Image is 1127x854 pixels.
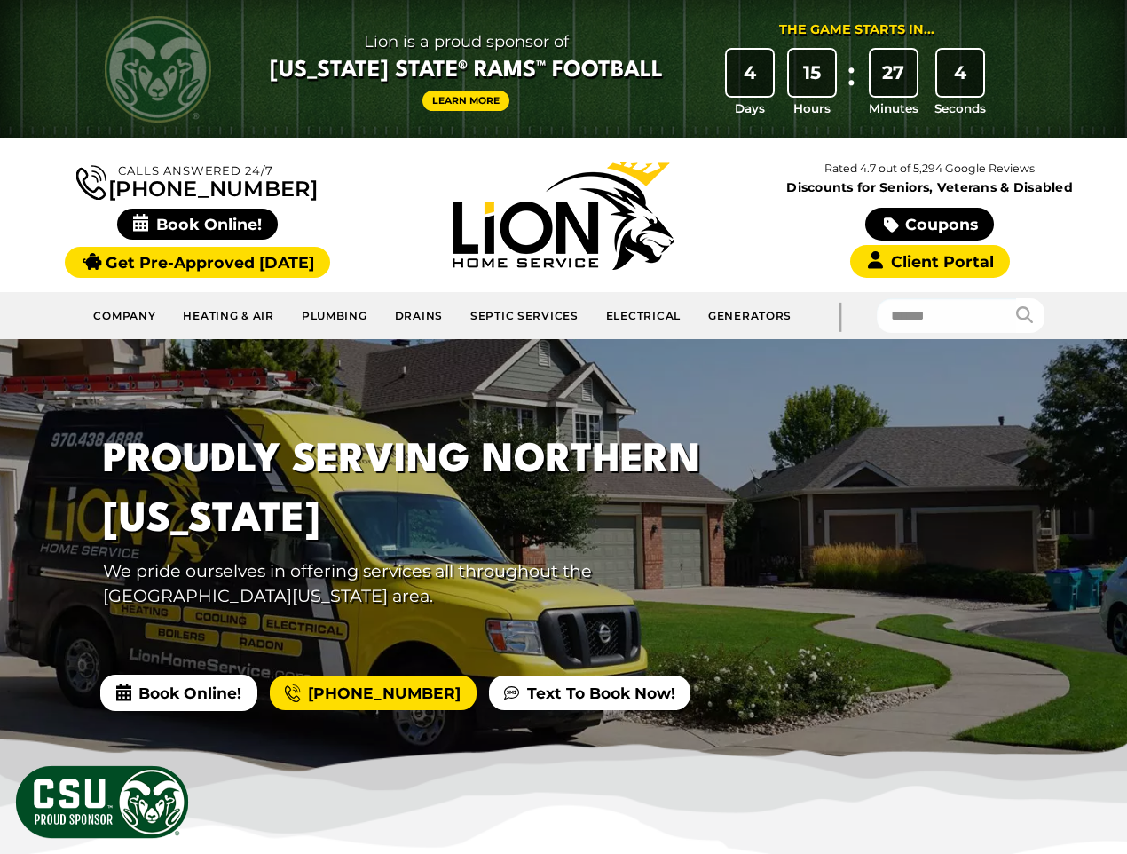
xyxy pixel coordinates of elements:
div: The Game Starts in... [779,20,934,40]
span: Discounts for Seniors, Veterans & Disabled [751,181,1109,194]
a: Septic Services [457,299,593,332]
div: | [805,292,876,339]
div: 4 [727,50,773,96]
span: Lion is a proud sponsor of [270,28,663,56]
div: 4 [937,50,983,96]
span: Minutes [869,99,918,117]
a: Plumbing [288,299,382,332]
img: Lion Home Service [453,162,674,270]
a: Get Pre-Approved [DATE] [65,247,330,278]
a: Coupons [865,208,993,241]
p: We pride ourselves in offering services all throughout the [GEOGRAPHIC_DATA][US_STATE] area. [103,558,749,610]
a: Learn More [422,91,509,111]
p: Rated 4.7 out of 5,294 Google Reviews [746,159,1113,178]
h1: PROUDLY SERVING NORTHERN [US_STATE] [103,431,749,550]
div: 27 [871,50,917,96]
div: 15 [789,50,835,96]
a: [PHONE_NUMBER] [76,162,318,200]
img: CSU Rams logo [105,16,211,123]
span: Hours [793,99,831,117]
a: Text To Book Now! [489,676,690,711]
span: Days [735,99,765,117]
div: : [843,50,861,118]
a: [PHONE_NUMBER] [270,676,476,711]
img: CSU Sponsor Badge [13,763,191,841]
span: Book Online! [100,675,256,710]
a: Generators [695,299,805,332]
a: Company [80,299,169,332]
a: Electrical [593,299,695,332]
span: Seconds [934,99,986,117]
span: [US_STATE] State® Rams™ Football [270,56,663,86]
a: Drains [382,299,457,332]
a: Client Portal [850,245,1010,278]
span: Book Online! [117,209,278,240]
a: Heating & Air [169,299,288,332]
